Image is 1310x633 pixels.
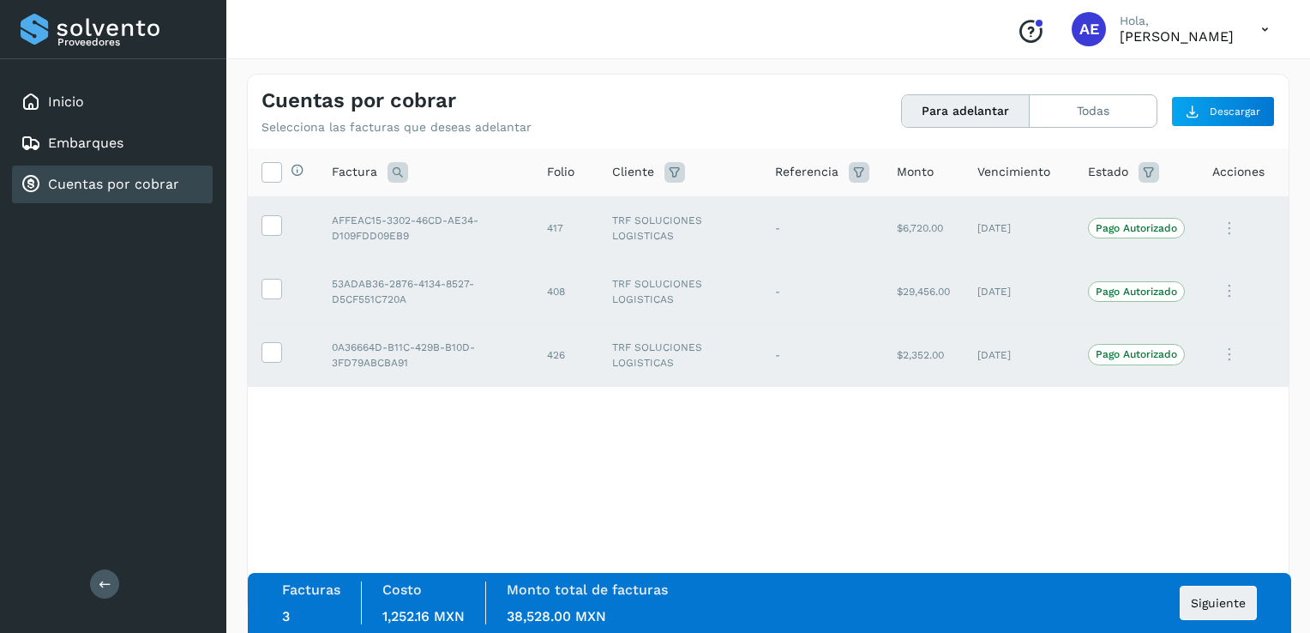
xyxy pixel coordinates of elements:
[1030,95,1157,127] button: Todas
[533,196,598,260] td: 417
[883,260,964,323] td: $29,456.00
[1210,104,1260,119] span: Descargar
[761,260,883,323] td: -
[12,166,213,203] div: Cuentas por cobrar
[318,196,533,260] td: AFFEAC15-3302-46CD-AE34-D109FDD09EB9
[318,323,533,387] td: 0A36664D-B11C-429B-B10D-3FD79ABCBA91
[902,95,1030,127] button: Para adelantar
[598,260,761,323] td: TRF SOLUCIONES LOGISTICAS
[533,323,598,387] td: 426
[12,124,213,162] div: Embarques
[897,163,934,181] span: Monto
[964,260,1074,323] td: [DATE]
[261,88,456,113] h4: Cuentas por cobrar
[1096,348,1177,360] p: Pago Autorizado
[1096,286,1177,298] p: Pago Autorizado
[598,196,761,260] td: TRF SOLUCIONES LOGISTICAS
[1212,163,1265,181] span: Acciones
[318,260,533,323] td: 53ADAB36-2876-4134-8527-D5CF551C720A
[382,582,422,598] label: Costo
[775,163,838,181] span: Referencia
[1180,586,1257,620] button: Siguiente
[761,323,883,387] td: -
[507,608,606,624] span: 38,528.00 MXN
[883,323,964,387] td: $2,352.00
[1120,28,1234,45] p: AARON EDUARDO GOMEZ ULLOA
[533,260,598,323] td: 408
[1096,222,1177,234] p: Pago Autorizado
[332,163,377,181] span: Factura
[964,196,1074,260] td: [DATE]
[977,163,1050,181] span: Vencimiento
[1171,96,1275,127] button: Descargar
[48,93,84,110] a: Inicio
[282,608,290,624] span: 3
[57,36,206,48] p: Proveedores
[1120,14,1234,28] p: Hola,
[598,323,761,387] td: TRF SOLUCIONES LOGISTICAS
[883,196,964,260] td: $6,720.00
[761,196,883,260] td: -
[1191,597,1246,609] span: Siguiente
[507,582,668,598] label: Monto total de facturas
[282,582,340,598] label: Facturas
[12,83,213,121] div: Inicio
[48,135,123,151] a: Embarques
[1088,163,1128,181] span: Estado
[261,120,532,135] p: Selecciona las facturas que deseas adelantar
[48,176,179,192] a: Cuentas por cobrar
[964,323,1074,387] td: [DATE]
[547,163,574,181] span: Folio
[612,163,654,181] span: Cliente
[382,608,465,624] span: 1,252.16 MXN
